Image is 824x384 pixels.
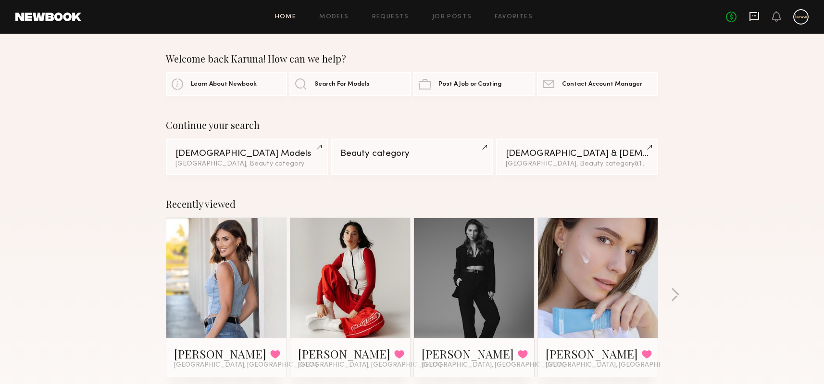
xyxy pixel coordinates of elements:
[537,72,658,96] a: Contact Account Manager
[175,149,318,158] div: [DEMOGRAPHIC_DATA] Models
[298,361,441,369] span: [GEOGRAPHIC_DATA], [GEOGRAPHIC_DATA]
[546,361,689,369] span: [GEOGRAPHIC_DATA], [GEOGRAPHIC_DATA]
[174,361,317,369] span: [GEOGRAPHIC_DATA], [GEOGRAPHIC_DATA]
[289,72,411,96] a: Search For Models
[422,361,565,369] span: [GEOGRAPHIC_DATA], [GEOGRAPHIC_DATA]
[506,149,649,158] div: [DEMOGRAPHIC_DATA] & [DEMOGRAPHIC_DATA] Models
[166,72,287,96] a: Learn About Newbook
[372,14,409,20] a: Requests
[546,346,638,361] a: [PERSON_NAME]
[562,81,642,88] span: Contact Account Manager
[432,14,472,20] a: Job Posts
[319,14,349,20] a: Models
[174,346,266,361] a: [PERSON_NAME]
[438,81,501,88] span: Post A Job or Casting
[506,161,649,167] div: [GEOGRAPHIC_DATA], Beauty category
[496,139,658,175] a: [DEMOGRAPHIC_DATA] & [DEMOGRAPHIC_DATA] Models[GEOGRAPHIC_DATA], Beauty category&1other filter
[495,14,533,20] a: Favorites
[166,119,658,131] div: Continue your search
[166,53,658,64] div: Welcome back Karuna! How can we help?
[298,346,390,361] a: [PERSON_NAME]
[166,139,328,175] a: [DEMOGRAPHIC_DATA] Models[GEOGRAPHIC_DATA], Beauty category
[331,139,493,175] a: Beauty category
[635,161,676,167] span: & 1 other filter
[175,161,318,167] div: [GEOGRAPHIC_DATA], Beauty category
[166,198,658,210] div: Recently viewed
[422,346,514,361] a: [PERSON_NAME]
[275,14,297,20] a: Home
[191,81,257,88] span: Learn About Newbook
[314,81,370,88] span: Search For Models
[413,72,535,96] a: Post A Job or Casting
[340,149,483,158] div: Beauty category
